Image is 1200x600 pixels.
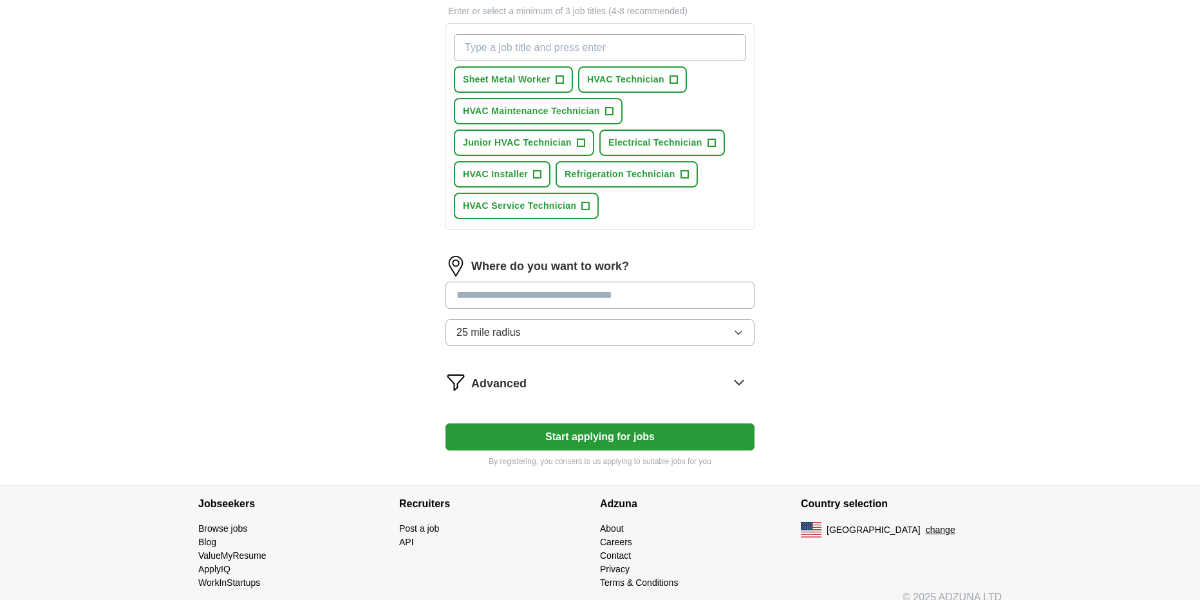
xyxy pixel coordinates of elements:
span: Electrical Technician [608,136,702,150]
span: HVAC Installer [463,168,528,181]
button: Refrigeration Technician [556,161,698,188]
span: HVAC Maintenance Technician [463,104,600,118]
button: Start applying for jobs [445,423,755,450]
span: Advanced [471,375,527,392]
span: [GEOGRAPHIC_DATA] [827,523,921,537]
label: Where do you want to work? [471,258,629,275]
a: ApplyIQ [198,564,230,574]
a: Blog [198,537,216,547]
button: HVAC Installer [454,161,550,188]
button: change [926,523,955,537]
span: Refrigeration Technician [565,168,675,181]
button: Sheet Metal Worker [454,66,573,93]
button: HVAC Technician [578,66,687,93]
button: 25 mile radius [445,319,755,346]
span: Junior HVAC Technician [463,136,572,150]
button: Junior HVAC Technician [454,130,594,156]
a: Post a job [399,523,439,534]
a: Browse jobs [198,523,247,534]
button: HVAC Maintenance Technician [454,98,623,124]
a: Careers [600,537,632,547]
button: HVAC Service Technician [454,193,599,219]
a: About [600,523,624,534]
span: 25 mile radius [456,325,521,340]
a: API [399,537,414,547]
span: HVAC Service Technician [463,199,576,213]
a: Privacy [600,564,630,574]
button: Electrical Technician [599,130,725,156]
p: By registering, you consent to us applying to suitable jobs for you [445,456,755,467]
img: location.png [445,256,466,276]
span: Sheet Metal Worker [463,73,550,86]
a: ValueMyResume [198,550,267,561]
a: WorkInStartups [198,577,260,588]
img: US flag [801,522,821,537]
input: Type a job title and press enter [454,34,746,61]
a: Terms & Conditions [600,577,678,588]
a: Contact [600,550,631,561]
span: HVAC Technician [587,73,664,86]
h4: Country selection [801,486,1002,522]
p: Enter or select a minimum of 3 job titles (4-8 recommended) [445,5,755,18]
img: filter [445,372,466,392]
